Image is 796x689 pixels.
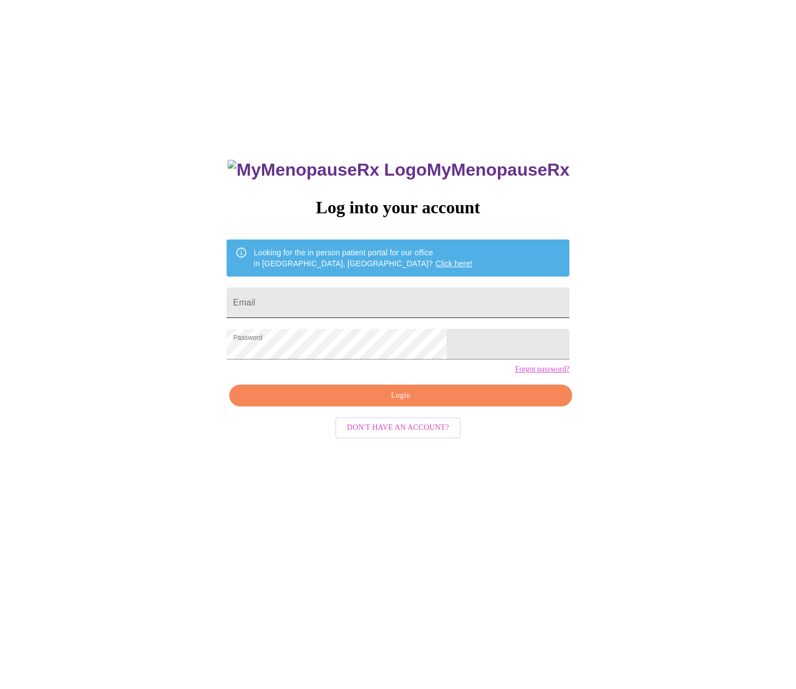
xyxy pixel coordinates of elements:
a: Don't have an account? [332,422,464,432]
a: Forgot password? [515,365,569,374]
button: Don't have an account? [335,417,461,439]
h3: MyMenopauseRx [228,160,569,180]
span: Login [242,389,560,403]
div: Looking for the in person patient portal for our office in [GEOGRAPHIC_DATA], [GEOGRAPHIC_DATA]? [254,243,473,273]
a: Click here! [436,259,473,268]
span: Don't have an account? [347,421,449,435]
img: MyMenopauseRx Logo [228,160,426,180]
button: Login [229,385,572,407]
h3: Log into your account [227,197,569,218]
